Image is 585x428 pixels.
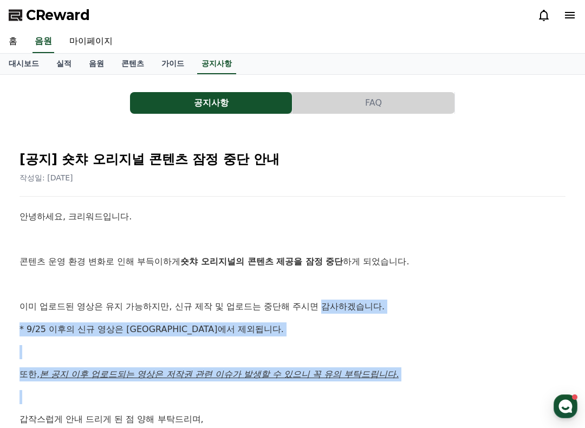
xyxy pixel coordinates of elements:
[96,414,103,423] span: 홈
[196,398,389,425] a: 대화
[292,92,454,114] button: FAQ
[285,414,300,424] span: 대화
[19,412,565,426] p: 갑작스럽게 안내 드리게 된 점 양해 부탁드리며,
[180,256,343,267] strong: 숏챠 오리지널의 콘텐츠 제공을 잠정 중단
[292,92,455,114] a: FAQ
[389,398,582,425] a: 설정
[9,7,90,24] a: CReward
[19,367,565,381] p: 또한,
[113,54,153,74] a: 콘텐츠
[19,300,565,314] p: 이미 업로드된 영상은 유지 가능하지만, 신규 제작 및 업로드는 중단해 주시면 감사하겠습니다.
[3,398,196,425] a: 홈
[130,92,292,114] button: 공지사항
[19,173,73,182] span: 작성일: [DATE]
[19,151,565,168] h2: [공지] 숏챠 오리지널 콘텐츠 잠정 중단 안내
[19,322,565,336] p: * 9/25 이후의 신규 영상은 [GEOGRAPHIC_DATA]에서 제외됩니다.
[61,30,121,53] a: 마이페이지
[80,54,113,74] a: 음원
[32,30,54,53] a: 음원
[197,54,236,74] a: 공지사항
[153,54,193,74] a: 가이드
[40,369,399,379] u: 본 공지 이후 업로드되는 영상은 저작권 관련 이슈가 발생할 수 있으니 꼭 유의 부탁드립니다.
[26,7,90,24] span: CReward
[19,210,565,224] p: 안녕하세요, 크리워드입니다.
[48,54,80,74] a: 실적
[19,255,565,269] p: 콘텐츠 운영 환경 변화로 인해 부득이하게 하게 되었습니다.
[478,414,492,423] span: 설정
